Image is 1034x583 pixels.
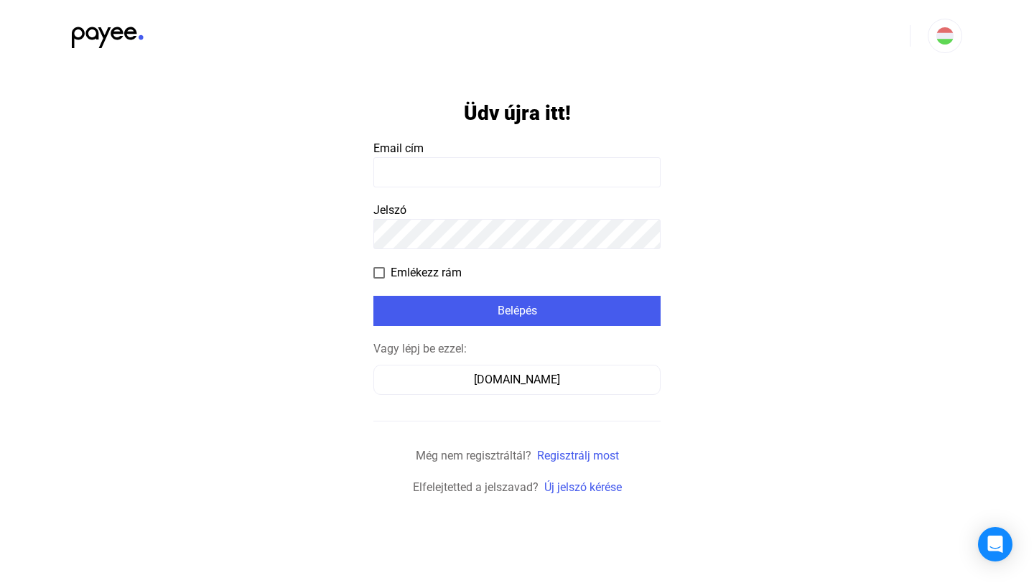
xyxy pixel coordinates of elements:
[373,203,406,217] span: Jelszó
[413,480,539,494] span: Elfelejtetted a jelszavad?
[464,101,571,126] h1: Üdv újra itt!
[416,449,531,462] span: Még nem regisztráltál?
[391,264,462,281] span: Emlékezz rám
[373,141,424,155] span: Email cím
[373,340,661,358] div: Vagy lépj be ezzel:
[72,19,144,48] img: black-payee-blue-dot.svg
[928,19,962,53] button: HU
[537,449,619,462] a: Regisztrálj most
[373,373,661,386] a: [DOMAIN_NAME]
[544,480,622,494] a: Új jelszó kérése
[373,365,661,395] button: [DOMAIN_NAME]
[978,527,1012,561] div: Open Intercom Messenger
[373,296,661,326] button: Belépés
[378,302,656,320] div: Belépés
[936,27,954,45] img: HU
[378,371,656,388] div: [DOMAIN_NAME]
